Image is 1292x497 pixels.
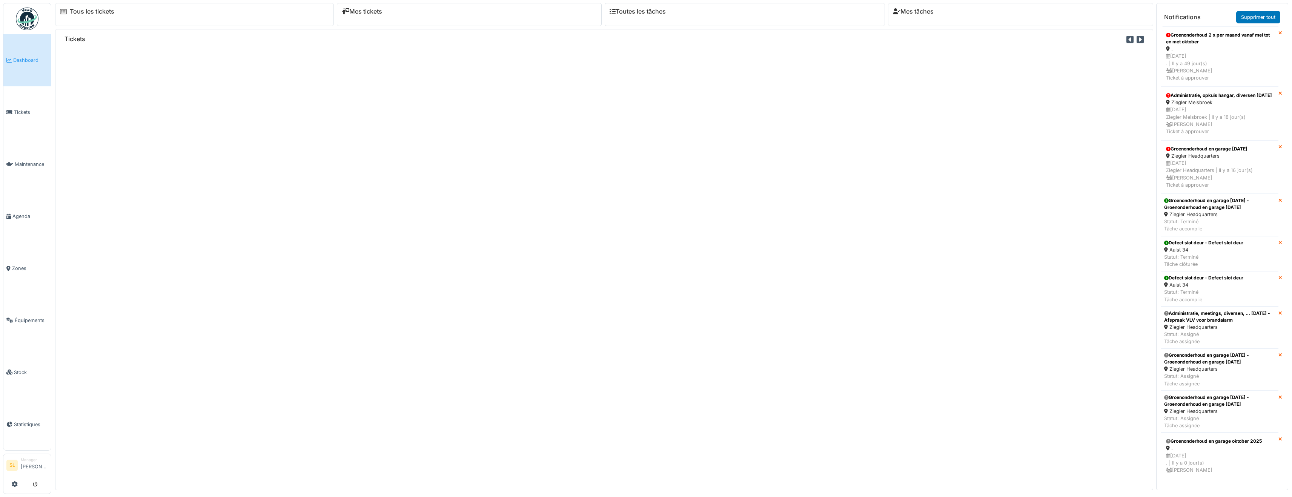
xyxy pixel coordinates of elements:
div: Administratie, opkuis hangar, diversen [DATE] [1166,92,1274,99]
div: Statut: Assigné Tâche assignée [1164,331,1275,345]
a: Groenonderhoud 2 x per maand vanaf mei tot en met oktober . [DATE]. | Il y a 49 jour(s) [PERSON_N... [1161,26,1278,87]
div: . [1166,45,1274,52]
div: Ziegler Headquarters [1164,408,1275,415]
span: Stock [14,369,48,376]
div: Ziegler Headquarters [1166,152,1274,160]
a: Zones [3,242,51,295]
a: Statistiques [3,398,51,450]
li: [PERSON_NAME] [21,457,48,473]
div: Ziegler Melsbroek [1166,99,1274,106]
a: Agenda [3,190,51,242]
a: SL Manager[PERSON_NAME] [6,457,48,475]
a: Stock [3,346,51,398]
a: Groenonderhoud en garage [DATE] - Groenonderhoud en garage [DATE] Ziegler Headquarters Statut: As... [1161,391,1278,433]
div: Statut: Assigné Tâche assignée [1164,373,1275,387]
div: [DATE] . | Il y a 49 jour(s) [PERSON_NAME] Ticket à approuver [1166,52,1274,81]
div: [DATE] . | Il y a 0 jour(s) [PERSON_NAME] Nouveau ticket [1166,452,1274,481]
div: Statut: Terminé Tâche accomplie [1164,218,1275,232]
div: Groenonderhoud en garage [DATE] - Groenonderhoud en garage [DATE] [1164,352,1275,365]
div: Groenonderhoud 2 x per maand vanaf mei tot en met oktober [1166,32,1274,45]
h6: Tickets [65,35,85,43]
span: Zones [12,265,48,272]
div: Defect slot deur - Defect slot deur [1164,239,1243,246]
a: Defect slot deur - Defect slot deur Aalst 34 Statut: TerminéTâche accomplie [1161,271,1278,307]
div: Administratie, meetings, diversen, ... [DATE] - Afspraak VLV voor brandalarm [1164,310,1275,324]
li: SL [6,460,18,471]
a: Dashboard [3,34,51,86]
a: Mes tâches [893,8,934,15]
a: Maintenance [3,138,51,190]
div: Groenonderhoud en garage [DATE] - Groenonderhoud en garage [DATE] [1164,394,1275,408]
span: Agenda [12,213,48,220]
a: Administratie, meetings, diversen, ... [DATE] - Afspraak VLV voor brandalarm Ziegler Headquarters... [1161,307,1278,349]
a: Defect slot deur - Defect slot deur Aalst 34 Statut: TerminéTâche clôturée [1161,236,1278,272]
span: Tickets [14,109,48,116]
div: Manager [21,457,48,463]
div: Groenonderhoud en garage [DATE] [1166,146,1274,152]
h6: Notifications [1164,14,1201,21]
div: Aalst 34 [1164,246,1243,253]
div: Groenonderhoud en garage [DATE] - Groenonderhoud en garage [DATE] [1164,197,1275,211]
div: [DATE] Ziegler Melsbroek | Il y a 18 jour(s) [PERSON_NAME] Ticket à approuver [1166,106,1274,135]
a: Groenonderhoud en garage [DATE] - Groenonderhoud en garage [DATE] Ziegler Headquarters Statut: Te... [1161,194,1278,236]
div: Aalst 34 [1164,281,1243,288]
a: Groenonderhoud en garage [DATE] - Groenonderhoud en garage [DATE] Ziegler Headquarters Statut: As... [1161,348,1278,391]
div: Statut: Assigné Tâche assignée [1164,415,1275,429]
span: Équipements [15,317,48,324]
span: Statistiques [14,421,48,428]
a: Groenonderhoud en garage [DATE] Ziegler Headquarters [DATE]Ziegler Headquarters | Il y a 16 jour(... [1161,140,1278,194]
span: Dashboard [13,57,48,64]
a: Supprimer tout [1236,11,1280,23]
div: Defect slot deur - Defect slot deur [1164,275,1243,281]
div: Groenonderhoud en garage oktober 2025 [1166,438,1274,445]
a: Équipements [3,295,51,347]
a: Tickets [3,86,51,138]
div: Statut: Terminé Tâche clôturée [1164,253,1243,268]
a: Toutes les tâches [610,8,666,15]
div: Ziegler Headquarters [1164,365,1275,373]
div: Ziegler Headquarters [1164,211,1275,218]
a: Tous les tickets [70,8,114,15]
div: Ziegler Headquarters [1164,324,1275,331]
div: Statut: Terminé Tâche accomplie [1164,288,1243,303]
img: Badge_color-CXgf-gQk.svg [16,8,38,30]
div: . [1166,445,1274,452]
a: Groenonderhoud en garage oktober 2025 . [DATE]. | Il y a 0 jour(s) [PERSON_NAME]Nouveau ticket [1161,433,1278,486]
a: Administratie, opkuis hangar, diversen [DATE] Ziegler Melsbroek [DATE]Ziegler Melsbroek | Il y a ... [1161,87,1278,140]
a: Mes tickets [342,8,382,15]
div: [DATE] Ziegler Headquarters | Il y a 16 jour(s) [PERSON_NAME] Ticket à approuver [1166,160,1274,189]
span: Maintenance [15,161,48,168]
